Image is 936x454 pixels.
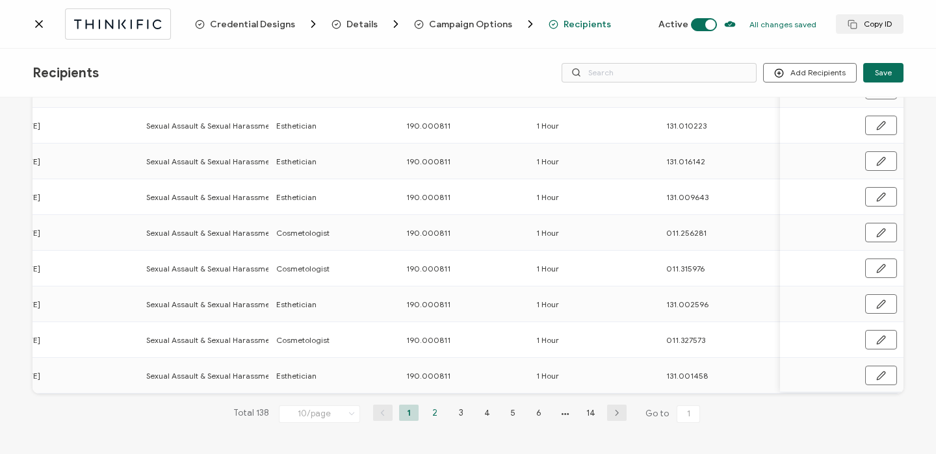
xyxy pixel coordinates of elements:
span: 190.000811 [406,333,450,347]
span: Esthetician [276,118,317,133]
span: Total 138 [233,405,269,423]
span: Cosmetologist [276,333,330,347]
span: 131.016142 [666,154,705,169]
span: Sexual Assault & Sexual Harassment Prevention [146,261,318,276]
iframe: Chat Widget [871,392,936,454]
li: 2 [425,405,445,421]
span: 190.000811 [406,118,450,133]
img: thinkific.svg [72,16,164,32]
span: 131.002596 [666,297,708,312]
span: Active [658,19,688,30]
span: 131.001458 [666,368,708,383]
span: Esthetician [276,297,317,312]
p: All changes saved [749,19,816,29]
span: Recipients [32,65,99,81]
span: 1 Hour [536,118,559,133]
span: Details [346,19,378,29]
span: 1 Hour [536,333,559,347]
span: 190.000811 [406,225,450,240]
span: Copy ID [848,19,892,29]
span: Sexual Assault & Sexual Harassment Prevention [146,333,318,347]
span: 190.000811 [406,154,450,169]
li: 5 [503,405,523,421]
span: 1 Hour [536,190,559,205]
span: Recipients [564,19,611,29]
button: Copy ID [836,14,903,34]
span: Sexual Assault & Sexual Harassment Prevention [146,154,318,169]
button: Save [863,63,903,82]
span: 131.010223 [666,118,707,133]
span: Campaign Options [429,19,512,29]
span: Go to [645,405,703,423]
span: Details [331,18,402,31]
span: Sexual Assault & Sexual Harassment Prevention [146,190,318,205]
li: 1 [399,405,419,421]
span: Cosmetologist [276,261,330,276]
span: 011.256281 [666,225,707,240]
span: Esthetician [276,154,317,169]
span: Sexual Assault & Sexual Harassment Prevention [146,118,318,133]
span: Cosmetologist [276,225,330,240]
span: Save [875,69,892,77]
button: Add Recipients [763,63,857,82]
span: 011.327573 [666,333,705,347]
span: Sexual Assault & Sexual Harassment Prevention [146,368,318,383]
span: 190.000811 [406,297,450,312]
span: 190.000811 [406,261,450,276]
span: Sexual Assault & Sexual Harassment Prevention [146,297,318,312]
li: 3 [451,405,471,421]
span: 1 Hour [536,297,559,312]
span: 190.000811 [406,368,450,383]
span: 011.315976 [666,261,705,276]
span: Esthetician [276,368,317,383]
li: 6 [529,405,549,421]
span: 1 Hour [536,368,559,383]
span: 131.009643 [666,190,708,205]
span: Recipients [549,19,611,29]
span: Campaign Options [414,18,537,31]
span: 1 Hour [536,154,559,169]
span: Credential Designs [195,18,320,31]
span: 190.000811 [406,190,450,205]
input: Select [279,405,360,423]
span: 1 Hour [536,261,559,276]
span: Esthetician [276,190,317,205]
span: Credential Designs [210,19,295,29]
li: 14 [581,405,601,421]
input: Search [562,63,757,82]
div: Breadcrumb [195,18,611,31]
span: Sexual Assault & Sexual Harassment Prevention [146,225,318,240]
span: 1 Hour [536,225,559,240]
li: 4 [477,405,497,421]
